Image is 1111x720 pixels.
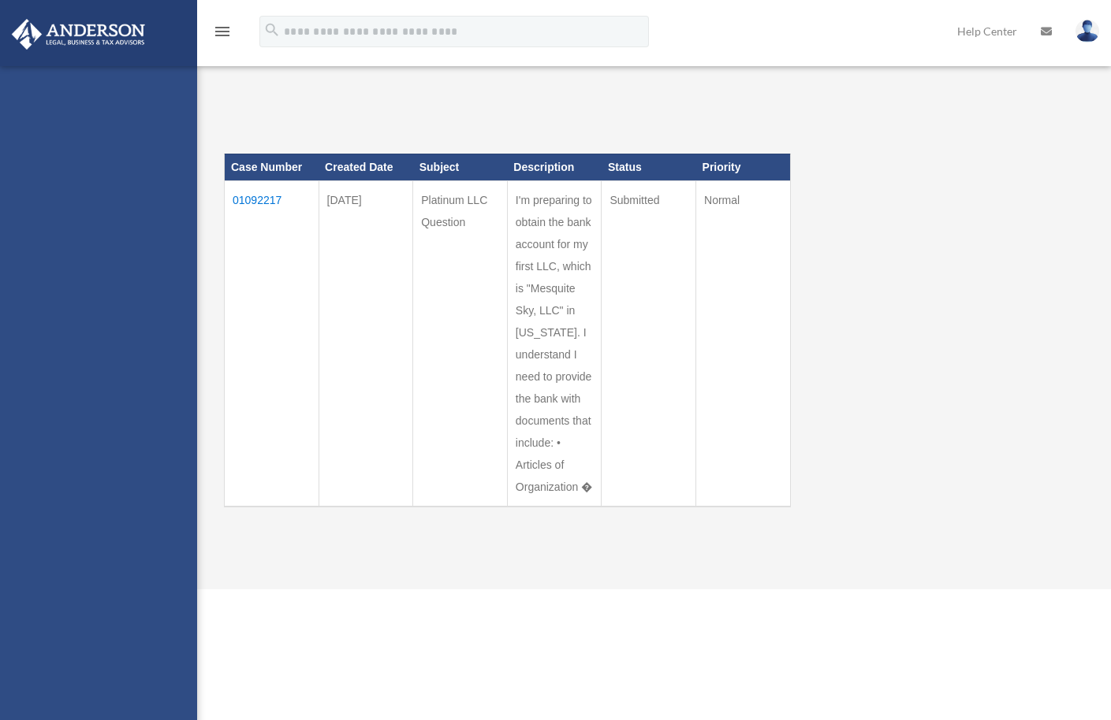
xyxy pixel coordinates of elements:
[213,22,232,41] i: menu
[602,180,696,507] td: Submitted
[413,180,508,507] td: Platinum LLC Question
[507,154,602,180] th: Description
[507,180,602,507] td: I'm preparing to obtain the bank account for my first LLC, which is "Mesquite Sky, LLC" in [US_ST...
[696,180,791,507] td: Normal
[225,180,319,507] td: 01092217
[319,180,413,507] td: [DATE]
[413,154,508,180] th: Subject
[319,154,413,180] th: Created Date
[7,19,150,50] img: Anderson Advisors Platinum Portal
[602,154,696,180] th: Status
[1076,20,1099,43] img: User Pic
[263,21,281,39] i: search
[696,154,791,180] th: Priority
[225,154,319,180] th: Case Number
[213,28,232,41] a: menu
